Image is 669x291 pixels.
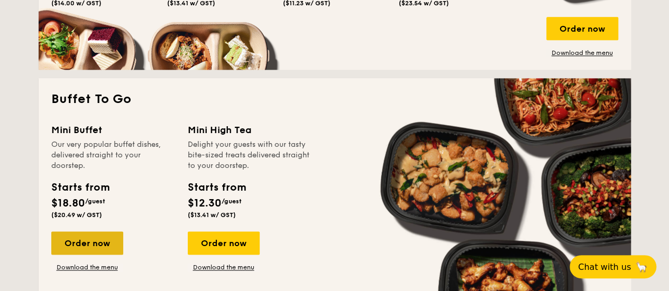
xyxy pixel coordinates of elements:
[51,211,102,219] span: ($20.49 w/ GST)
[570,255,656,278] button: Chat with us🦙
[546,17,618,40] div: Order now
[51,91,618,108] h2: Buffet To Go
[546,49,618,57] a: Download the menu
[51,180,109,195] div: Starts from
[188,197,222,210] span: $12.30
[188,211,236,219] span: ($13.41 w/ GST)
[51,139,175,171] div: Our very popular buffet dishes, delivered straight to your doorstep.
[188,123,311,137] div: Mini High Tea
[222,198,242,205] span: /guest
[51,263,123,271] a: Download the menu
[188,231,260,255] div: Order now
[188,180,245,195] div: Starts from
[635,261,648,273] span: 🦙
[188,263,260,271] a: Download the menu
[188,139,311,171] div: Delight your guests with our tasty bite-sized treats delivered straight to your doorstep.
[578,262,631,272] span: Chat with us
[51,197,85,210] span: $18.80
[51,123,175,137] div: Mini Buffet
[85,198,105,205] span: /guest
[51,231,123,255] div: Order now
